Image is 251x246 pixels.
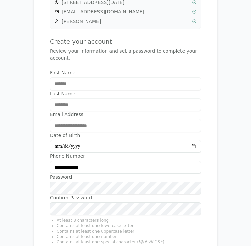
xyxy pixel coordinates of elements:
[50,194,201,201] label: Confirm Password
[50,132,201,139] label: Date of Birth
[50,69,201,76] label: First Name
[57,223,201,229] li: Contains at least one lowercase letter
[50,37,201,46] h4: Create your account
[50,153,201,160] label: Phone Number
[57,218,201,223] li: At least 8 characters long
[50,48,201,61] p: Review your information and set a password to complete your account.
[62,18,189,25] span: [PERSON_NAME]
[50,174,201,180] label: Password
[62,8,189,15] span: [EMAIL_ADDRESS][DOMAIN_NAME]
[50,90,201,97] label: Last Name
[57,229,201,234] li: Contains at least one uppercase letter
[50,111,201,118] label: Email Address
[57,239,201,245] li: Contains at least one special character (!@#$%^&*)
[57,234,201,239] li: Contains at least one number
